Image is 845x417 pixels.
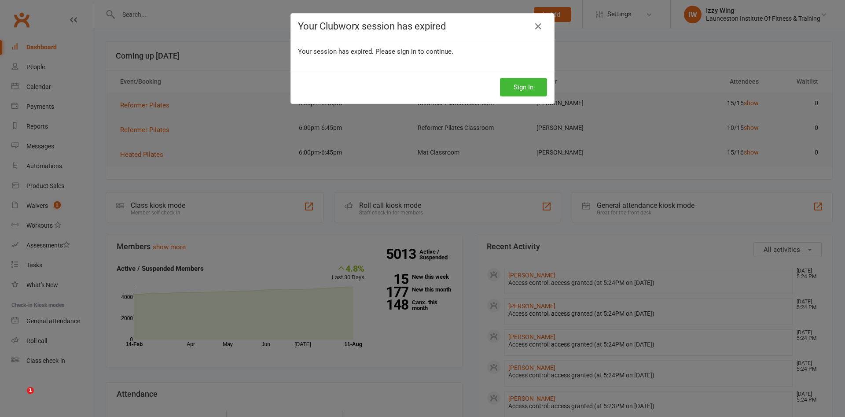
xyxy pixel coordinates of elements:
span: Your session has expired. Please sign in to continue. [298,48,453,55]
button: Sign In [500,78,547,96]
a: Close [531,19,545,33]
span: 1 [27,387,34,394]
iframe: Intercom live chat [9,387,30,408]
h4: Your Clubworx session has expired [298,21,547,32]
